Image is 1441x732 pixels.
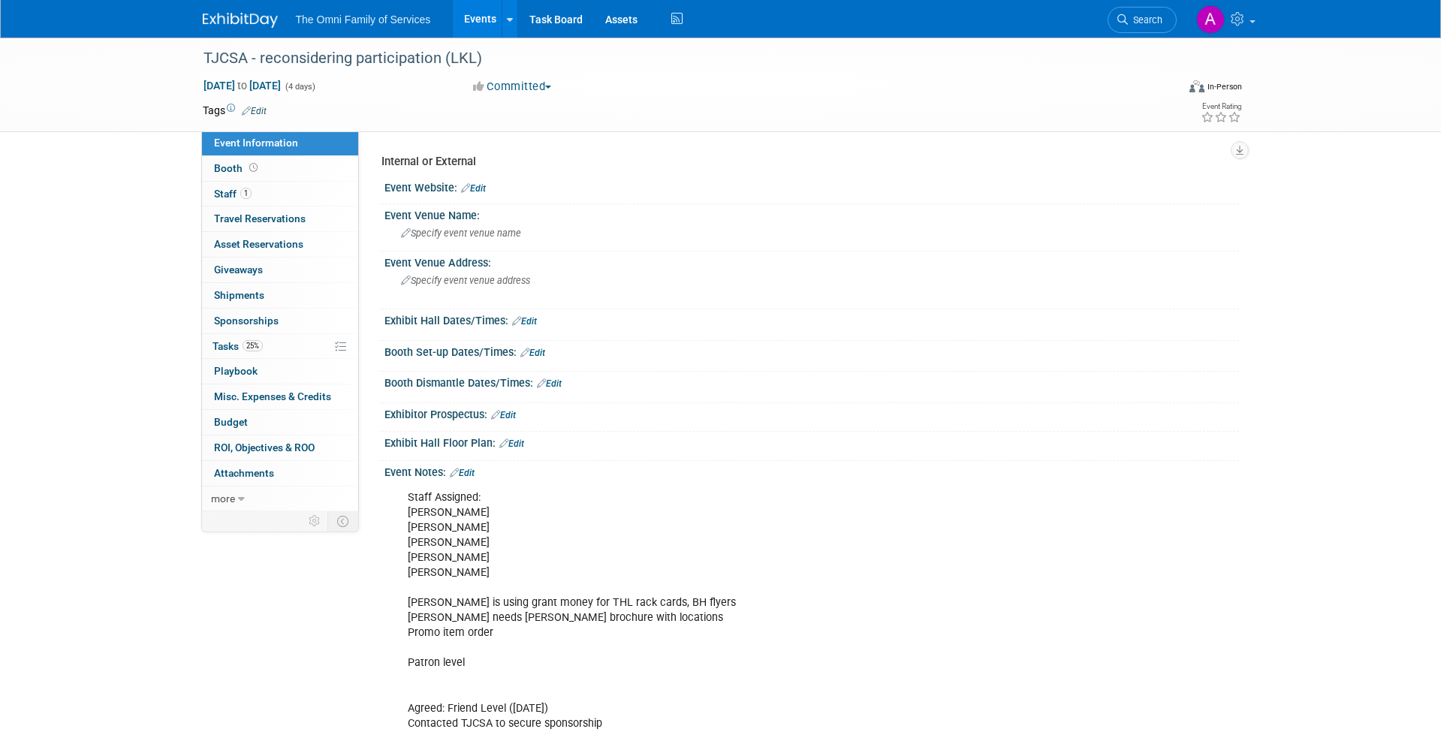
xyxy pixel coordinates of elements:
[214,264,263,276] span: Giveaways
[213,340,263,352] span: Tasks
[1088,78,1243,101] div: Event Format
[202,182,358,206] a: Staff1
[202,131,358,155] a: Event Information
[242,106,267,116] a: Edit
[203,13,278,28] img: ExhibitDay
[214,441,315,453] span: ROI, Objectives & ROO
[202,334,358,359] a: Tasks25%
[202,156,358,181] a: Booth
[401,275,530,286] span: Specify event venue address
[461,183,486,194] a: Edit
[203,103,267,118] td: Tags
[1196,5,1225,34] img: Abigail Woods
[1128,14,1162,26] span: Search
[214,162,261,174] span: Booth
[384,252,1239,270] div: Event Venue Address:
[202,435,358,460] a: ROI, Objectives & ROO
[202,232,358,257] a: Asset Reservations
[381,154,1228,170] div: Internal or External
[214,137,298,149] span: Event Information
[202,486,358,511] a: more
[198,45,1154,72] div: TJCSA - reconsidering participation (LKL)
[240,188,252,199] span: 1
[284,82,315,92] span: (4 days)
[384,461,1239,480] div: Event Notes:
[327,511,358,531] td: Toggle Event Tabs
[491,410,516,420] a: Edit
[384,432,1239,451] div: Exhibit Hall Floor Plan:
[202,359,358,384] a: Playbook
[468,79,557,95] button: Committed
[499,438,524,449] a: Edit
[202,461,358,486] a: Attachments
[512,316,537,327] a: Edit
[1189,80,1204,92] img: Format-Inperson.png
[246,162,261,173] span: Booth not reserved yet
[302,511,328,531] td: Personalize Event Tab Strip
[384,341,1239,360] div: Booth Set-up Dates/Times:
[214,289,264,301] span: Shipments
[537,378,562,389] a: Edit
[1207,81,1242,92] div: In-Person
[211,493,235,505] span: more
[202,309,358,333] a: Sponsorships
[214,238,303,250] span: Asset Reservations
[202,283,358,308] a: Shipments
[202,410,358,435] a: Budget
[296,14,431,26] span: The Omni Family of Services
[202,206,358,231] a: Travel Reservations
[243,340,263,351] span: 25%
[384,176,1239,196] div: Event Website:
[214,365,258,377] span: Playbook
[214,467,274,479] span: Attachments
[214,416,248,428] span: Budget
[214,390,331,402] span: Misc. Expenses & Credits
[384,403,1239,423] div: Exhibitor Prospectus:
[214,212,306,224] span: Travel Reservations
[384,204,1239,223] div: Event Venue Name:
[520,348,545,358] a: Edit
[214,315,279,327] span: Sponsorships
[384,309,1239,329] div: Exhibit Hall Dates/Times:
[203,79,282,92] span: [DATE] [DATE]
[1108,7,1177,33] a: Search
[202,384,358,409] a: Misc. Expenses & Credits
[450,468,475,478] a: Edit
[384,372,1239,391] div: Booth Dismantle Dates/Times:
[235,80,249,92] span: to
[214,188,252,200] span: Staff
[1201,103,1241,110] div: Event Rating
[202,258,358,282] a: Giveaways
[401,227,521,239] span: Specify event venue name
